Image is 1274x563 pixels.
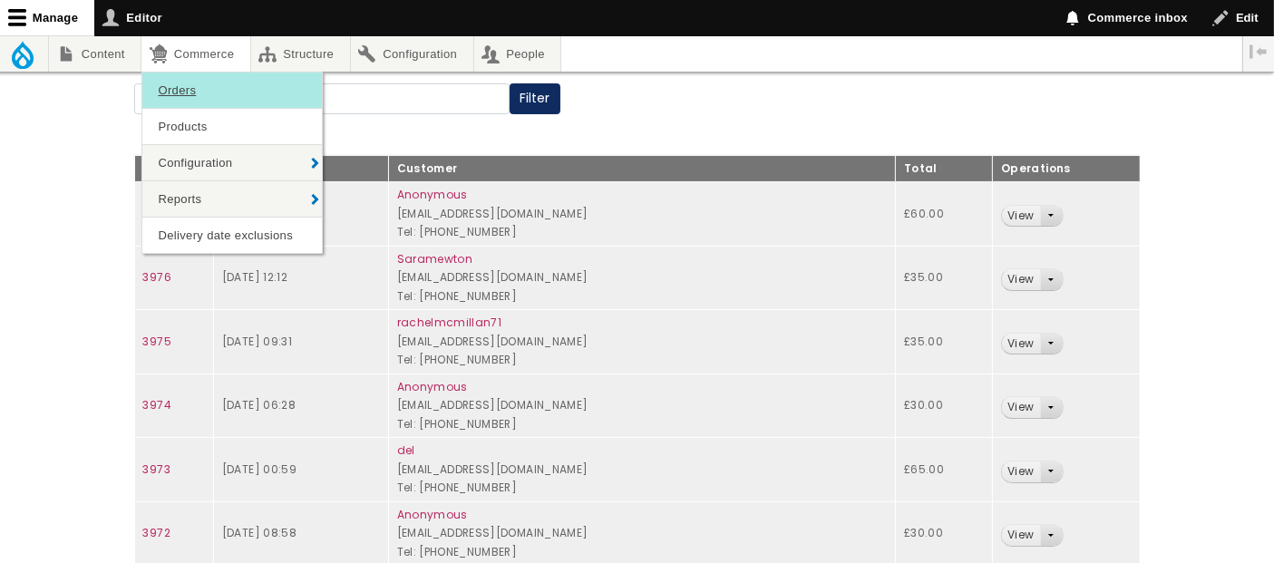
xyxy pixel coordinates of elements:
[896,246,993,310] td: £35.00
[388,182,895,247] td: [EMAIL_ADDRESS][DOMAIN_NAME] Tel: [PHONE_NUMBER]
[1243,36,1274,67] button: Vertical orientation
[993,155,1140,182] th: Operations
[222,525,297,540] time: [DATE] 08:58
[222,397,296,413] time: [DATE] 06:28
[142,73,322,108] a: Orders
[142,145,322,180] a: Configuration
[142,218,322,253] a: Delivery date exclusions
[388,374,895,438] td: [EMAIL_ADDRESS][DOMAIN_NAME] Tel: [PHONE_NUMBER]
[397,507,468,522] a: Anonymous
[896,438,993,502] td: £65.00
[397,187,468,202] a: Anonymous
[1002,461,1039,482] a: View
[1002,397,1039,418] a: View
[143,269,171,285] a: 3976
[143,334,171,349] a: 3975
[388,310,895,374] td: [EMAIL_ADDRESS][DOMAIN_NAME] Tel: [PHONE_NUMBER]
[142,181,322,217] a: Reports
[896,155,993,182] th: Total
[143,525,170,540] a: 3972
[510,83,560,114] button: Filter
[143,397,171,413] a: 3974
[142,109,322,144] a: Products
[49,36,141,72] a: Content
[474,36,561,72] a: People
[222,334,292,349] time: [DATE] 09:31
[397,251,473,267] a: Saramewton
[1002,269,1039,290] a: View
[896,374,993,438] td: £30.00
[222,269,287,285] time: [DATE] 12:12
[222,461,297,477] time: [DATE] 00:59
[397,442,415,458] a: del
[251,36,350,72] a: Structure
[388,246,895,310] td: [EMAIL_ADDRESS][DOMAIN_NAME] Tel: [PHONE_NUMBER]
[1002,334,1039,354] a: View
[1002,206,1039,227] a: View
[134,155,213,182] th: #
[896,310,993,374] td: £35.00
[141,36,249,72] a: Commerce
[143,461,170,477] a: 3973
[397,379,468,394] a: Anonymous
[397,315,502,330] a: rachelmcmillan71
[388,438,895,502] td: [EMAIL_ADDRESS][DOMAIN_NAME] Tel: [PHONE_NUMBER]
[351,36,473,72] a: Configuration
[1002,525,1039,546] a: View
[388,155,895,182] th: Customer
[896,182,993,247] td: £60.00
